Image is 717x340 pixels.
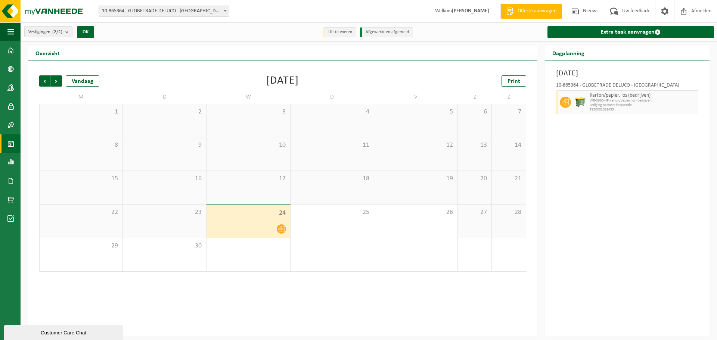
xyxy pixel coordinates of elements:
span: 5 [378,108,454,116]
span: 10-865364 - GLOBETRADE DELUCO - KORTRIJK [99,6,229,16]
span: Offerte aanvragen [516,7,558,15]
span: Vestigingen [28,26,62,38]
li: Uit te voeren [323,27,356,37]
li: Afgewerkt en afgemeld [360,27,413,37]
span: WB-0660-HP karton/papier, los (bedrijven) [590,99,696,103]
span: 11 [294,141,370,149]
count: (2/2) [52,29,62,34]
span: 24 [210,209,286,217]
span: 7 [496,108,522,116]
span: Volgende [51,75,62,87]
td: D [291,90,374,104]
span: 12 [378,141,454,149]
h2: Overzicht [28,46,67,60]
span: 26 [378,208,454,216]
td: D [123,90,207,104]
span: 8 [43,141,119,149]
button: Vestigingen(2/2) [24,26,72,37]
span: 19 [378,175,454,183]
img: WB-0660-HPE-GN-50 [575,97,586,108]
span: 16 [127,175,202,183]
span: 30 [127,242,202,250]
span: 17 [210,175,286,183]
span: 22 [43,208,119,216]
span: Karton/papier, los (bedrijven) [590,93,696,99]
span: 15 [43,175,119,183]
span: 28 [496,208,522,216]
span: 10-865364 - GLOBETRADE DELUCO - KORTRIJK [99,6,229,17]
div: [DATE] [266,75,299,87]
a: Extra taak aanvragen [547,26,714,38]
div: Vandaag [66,75,99,87]
span: 25 [294,208,370,216]
span: 29 [43,242,119,250]
span: 18 [294,175,370,183]
a: Offerte aanvragen [500,4,562,19]
strong: [PERSON_NAME] [452,8,489,14]
div: 10-865364 - GLOBETRADE DELUCO - [GEOGRAPHIC_DATA] [556,83,698,90]
iframe: chat widget [4,324,125,340]
span: 4 [294,108,370,116]
td: Z [458,90,492,104]
span: 20 [462,175,488,183]
span: 2 [127,108,202,116]
span: 6 [462,108,488,116]
td: W [207,90,290,104]
span: 1 [43,108,119,116]
span: 13 [462,141,488,149]
span: 3 [210,108,286,116]
span: 21 [496,175,522,183]
button: OK [77,26,94,38]
span: 9 [127,141,202,149]
span: 10 [210,141,286,149]
td: M [39,90,123,104]
td: V [374,90,458,104]
span: T250002082435 [590,107,696,112]
h2: Dagplanning [545,46,592,60]
span: 27 [462,208,488,216]
span: 23 [127,208,202,216]
span: 14 [496,141,522,149]
span: Vorige [39,75,50,87]
span: Lediging op vaste frequentie [590,103,696,107]
span: Print [508,78,520,84]
h3: [DATE] [556,68,698,79]
a: Print [502,75,526,87]
td: Z [492,90,526,104]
